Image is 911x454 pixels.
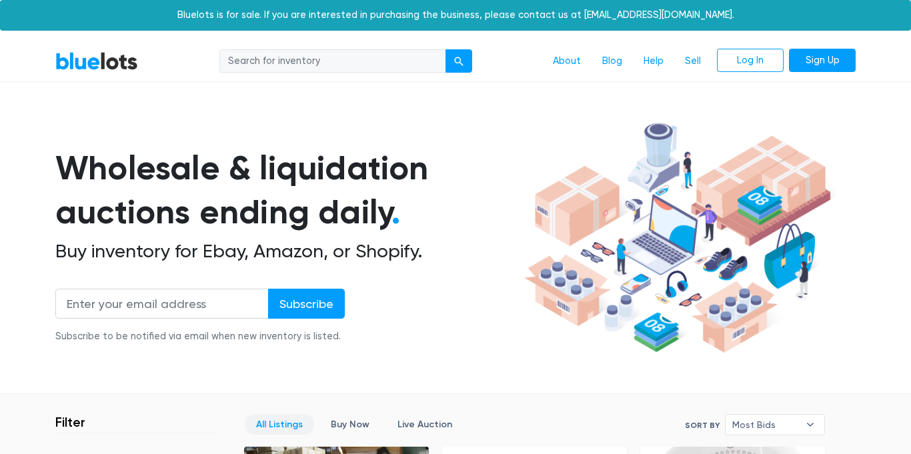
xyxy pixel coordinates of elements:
input: Enter your email address [55,289,269,319]
input: Search for inventory [219,49,446,73]
span: Most Bids [732,415,799,435]
a: Blog [592,49,633,74]
a: BlueLots [55,51,138,71]
input: Subscribe [268,289,345,319]
a: Sign Up [789,49,856,73]
span: . [391,192,400,232]
a: Live Auction [386,414,464,435]
a: Help [633,49,674,74]
a: About [542,49,592,74]
a: Buy Now [319,414,381,435]
a: Sell [674,49,712,74]
b: ▾ [796,415,824,435]
div: Subscribe to be notified via email when new inventory is listed. [55,329,345,344]
a: Log In [717,49,784,73]
h1: Wholesale & liquidation auctions ending daily [55,146,520,235]
h2: Buy inventory for Ebay, Amazon, or Shopify. [55,240,520,263]
h3: Filter [55,414,85,430]
a: All Listings [245,414,314,435]
img: hero-ee84e7d0318cb26816c560f6b4441b76977f77a177738b4e94f68c95b2b83dbb.png [520,117,836,359]
label: Sort By [685,419,720,431]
